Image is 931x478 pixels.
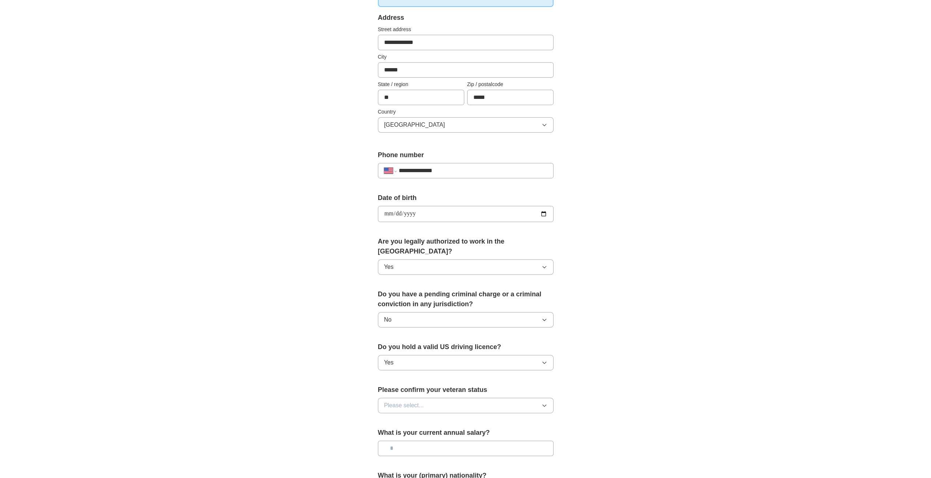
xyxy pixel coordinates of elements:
[384,358,394,367] span: Yes
[378,259,553,275] button: Yes
[378,237,553,256] label: Are you legally authorized to work in the [GEOGRAPHIC_DATA]?
[378,398,553,413] button: Please select...
[378,108,553,116] label: Country
[378,13,553,23] div: Address
[384,121,445,129] span: [GEOGRAPHIC_DATA]
[378,26,553,33] label: Street address
[384,401,424,410] span: Please select...
[378,385,553,395] label: Please confirm your veteran status
[378,342,553,352] label: Do you hold a valid US driving licence?
[378,117,553,133] button: [GEOGRAPHIC_DATA]
[378,81,464,88] label: State / region
[378,53,553,61] label: City
[378,312,553,327] button: No
[378,289,553,309] label: Do you have a pending criminal charge or a criminal conviction in any jurisdiction?
[467,81,553,88] label: Zip / postalcode
[378,193,553,203] label: Date of birth
[384,315,391,324] span: No
[378,428,553,438] label: What is your current annual salary?
[378,355,553,370] button: Yes
[384,263,394,271] span: Yes
[378,150,553,160] label: Phone number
